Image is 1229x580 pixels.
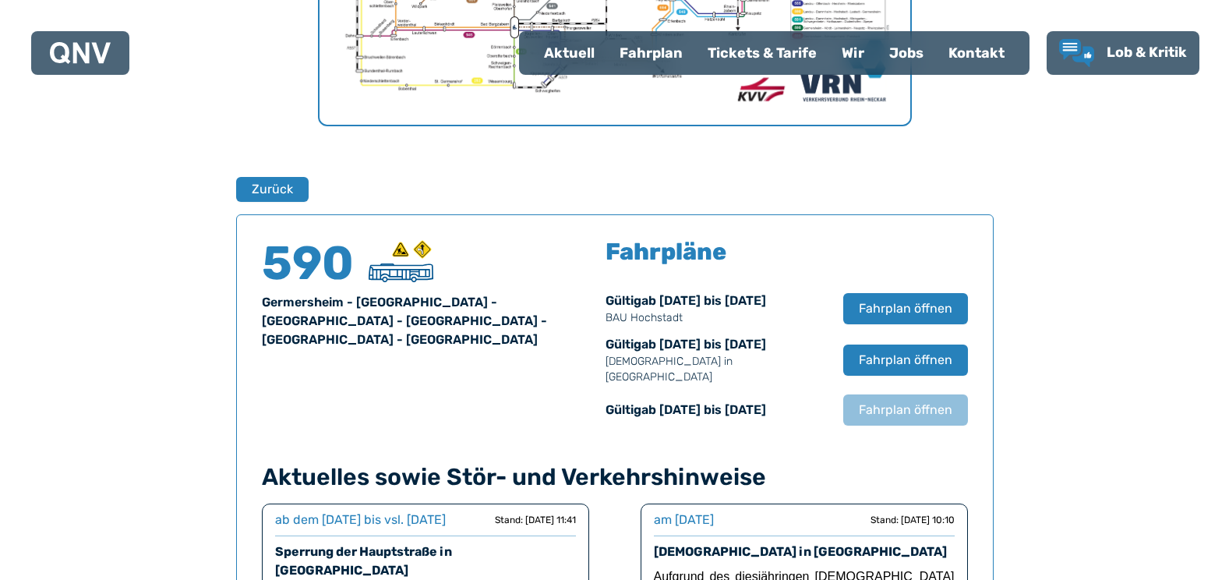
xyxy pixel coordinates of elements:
[606,401,828,419] div: Gültig ab [DATE] bis [DATE]
[262,463,968,491] h4: Aktuelles sowie Stör- und Verkehrshinweise
[654,511,714,529] div: am [DATE]
[654,544,947,559] a: [DEMOGRAPHIC_DATA] in [GEOGRAPHIC_DATA]
[936,33,1017,73] a: Kontakt
[606,292,828,326] div: Gültig ab [DATE] bis [DATE]
[262,293,596,349] div: Germersheim - [GEOGRAPHIC_DATA] - [GEOGRAPHIC_DATA] - [GEOGRAPHIC_DATA] - [GEOGRAPHIC_DATA] - [GE...
[1059,39,1187,67] a: Lob & Kritik
[843,293,968,324] button: Fahrplan öffnen
[1107,44,1187,61] span: Lob & Kritik
[275,544,452,578] a: Sperrung der Hauptstraße in [GEOGRAPHIC_DATA]
[50,42,111,64] img: QNV Logo
[859,351,952,370] span: Fahrplan öffnen
[236,177,309,202] button: Zurück
[843,345,968,376] button: Fahrplan öffnen
[236,177,298,202] a: Zurück
[262,240,355,287] h4: 590
[50,37,111,69] a: QNV Logo
[829,33,877,73] a: Wir
[606,354,828,385] p: [DEMOGRAPHIC_DATA] in [GEOGRAPHIC_DATA]
[606,240,726,263] h5: Fahrpläne
[843,394,968,426] button: Fahrplan öffnen
[695,33,829,73] a: Tickets & Tarife
[532,33,607,73] a: Aktuell
[859,401,952,419] span: Fahrplan öffnen
[871,514,955,526] div: Stand: [DATE] 10:10
[607,33,695,73] a: Fahrplan
[877,33,936,73] a: Jobs
[275,511,446,529] div: ab dem [DATE] bis vsl. [DATE]
[369,263,433,282] img: Überlandbus
[606,335,828,385] div: Gültig ab [DATE] bis [DATE]
[495,514,576,526] div: Stand: [DATE] 11:41
[606,310,828,326] p: BAU Hochstadt
[859,299,952,318] span: Fahrplan öffnen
